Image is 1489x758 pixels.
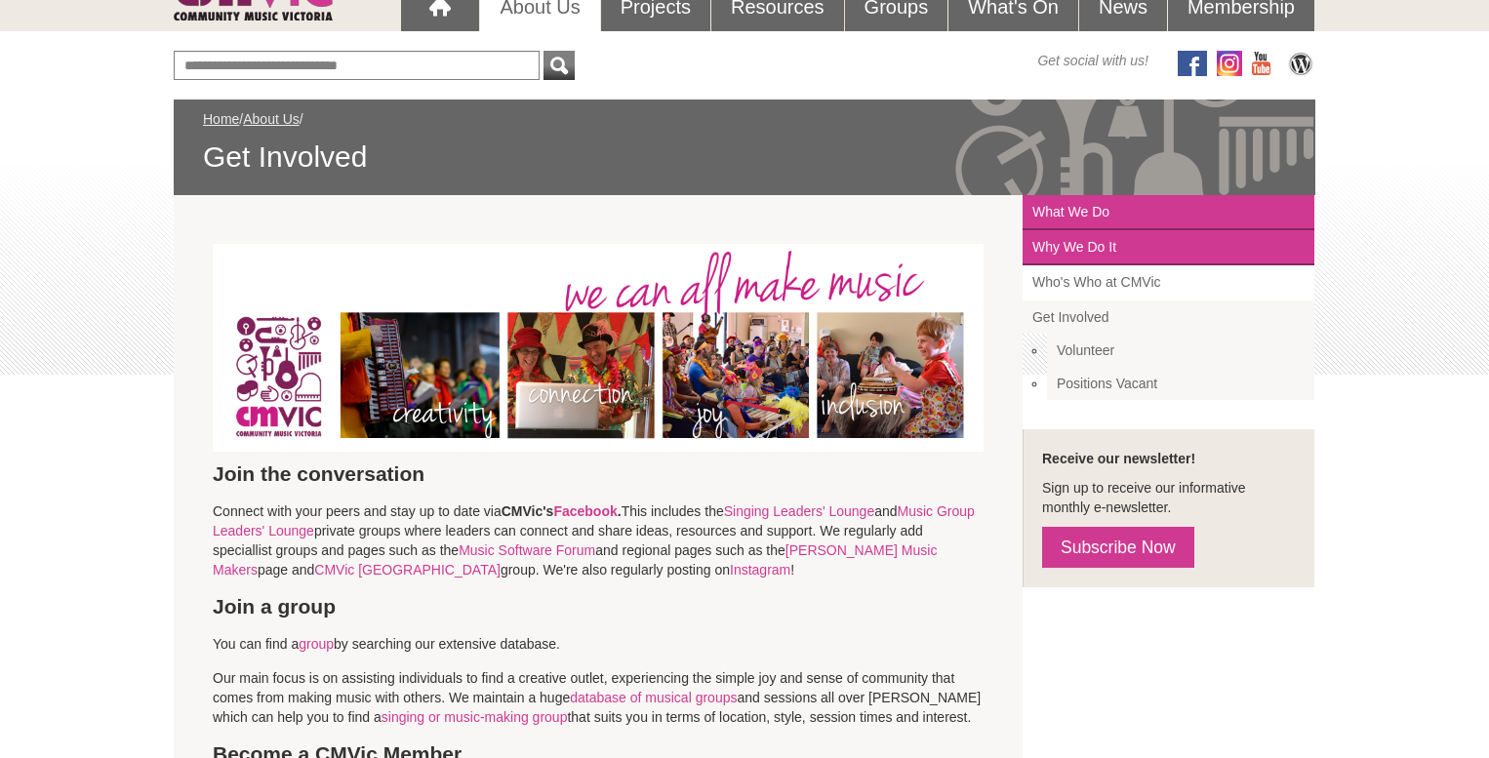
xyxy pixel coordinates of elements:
[1047,367,1314,400] a: Positions Vacant
[1023,300,1314,334] a: Get Involved
[213,594,984,619] h3: Join a group
[1286,51,1315,76] img: CMVic Blog
[1042,451,1195,466] strong: Receive our newsletter!
[1023,195,1314,230] a: What We Do
[213,503,975,539] a: Music Group Leaders' Lounge
[1042,478,1295,517] p: Sign up to receive our informative monthly e-newsletter.
[459,542,595,558] a: Music Software Forum
[1042,527,1194,568] a: Subscribe Now
[314,562,501,578] a: CMVic [GEOGRAPHIC_DATA]
[213,668,984,727] p: Our main focus is on assisting individuals to find a creative outlet, experiencing the simple joy...
[382,709,568,725] a: singing or music-making group
[203,109,1286,176] div: / /
[570,690,737,705] a: database of musical groups
[1037,51,1148,70] span: Get social with us!
[299,636,334,652] a: group
[213,461,984,487] h3: Join the conversation
[203,111,239,127] a: Home
[1217,51,1242,76] img: icon-instagram.png
[243,111,300,127] a: About Us
[1023,230,1314,265] a: Why We Do It
[213,634,984,654] p: You can find a by searching our extensive database.
[502,503,622,519] strong: CMVic's .
[213,501,984,579] p: Connect with your peers and stay up to date via This includes the and private groups where leader...
[553,503,617,519] a: Facebook
[1023,265,1314,300] a: Who's Who at CMVic
[730,562,790,578] a: Instagram
[724,503,874,519] a: Singing Leaders' Lounge
[203,139,1286,176] span: Get Involved
[1047,334,1314,367] a: Volunteer
[213,542,937,578] a: [PERSON_NAME] Music Makers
